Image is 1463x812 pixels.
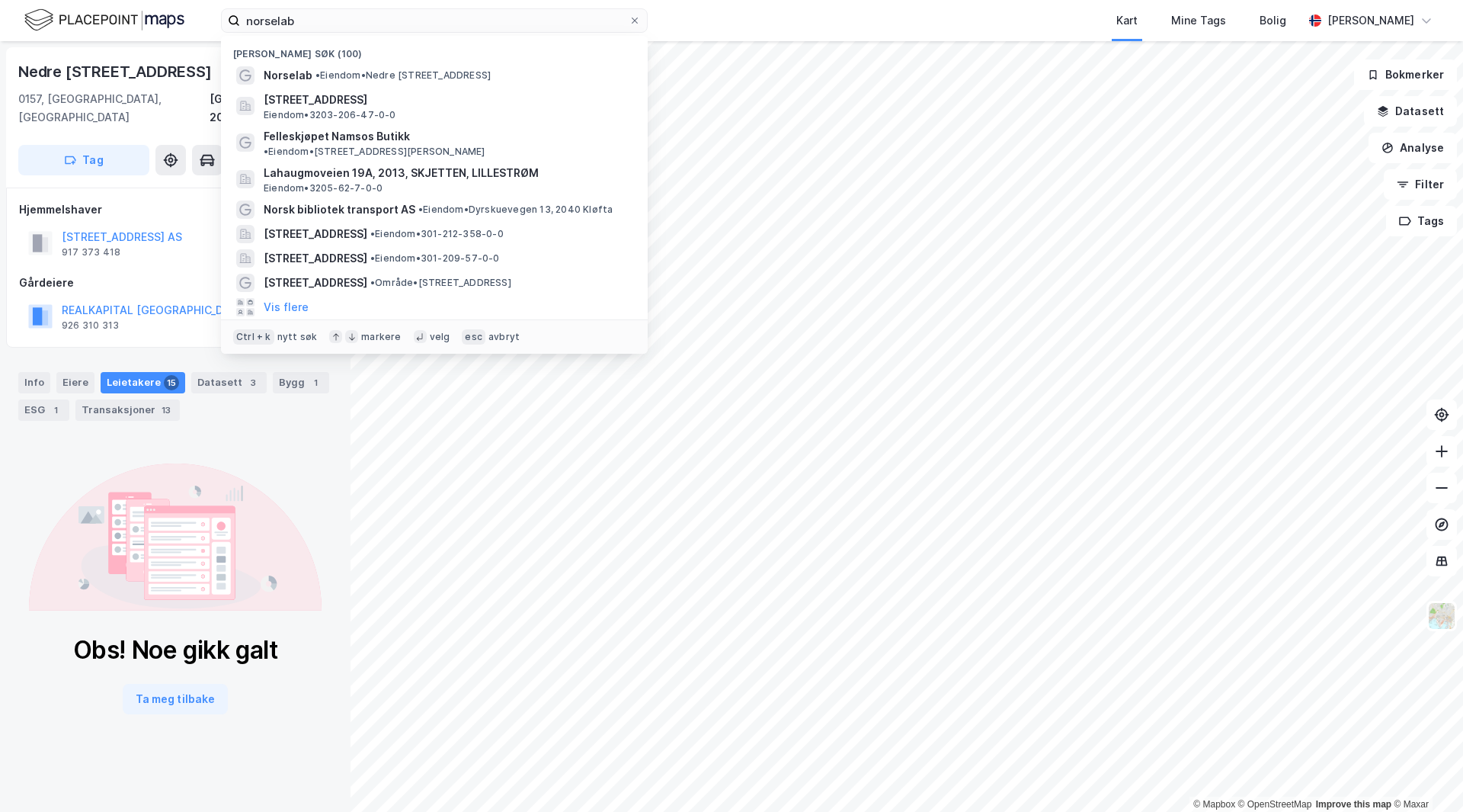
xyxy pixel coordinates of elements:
div: Hjemmelshaver [19,201,331,219]
div: Eiere [56,372,94,393]
span: • [264,146,268,157]
div: 13 [158,403,174,418]
div: 926 310 313 [62,319,119,332]
div: Leietakere [101,372,185,393]
span: [STREET_ADDRESS] [264,249,367,268]
div: Info [18,372,50,393]
span: Eiendom • [STREET_ADDRESS][PERSON_NAME] [264,146,485,158]
span: Eiendom • Dyrskuevegen 13, 2040 Kløfta [418,204,613,216]
a: OpenStreetMap [1238,799,1312,810]
span: [STREET_ADDRESS] [264,274,367,292]
div: 3 [245,375,261,390]
div: 917 373 418 [62,246,120,258]
a: Mapbox [1193,799,1235,810]
span: Eiendom • 3205-62-7-0-0 [264,182,383,194]
span: Lahaugmoveien 19A, 2013, SKJETTEN, LILLESTRØM [264,164,629,182]
img: Z [1427,602,1456,631]
span: Felleskjøpet Namsos Butikk [264,127,410,146]
div: Transaksjoner [75,400,180,421]
span: Norsk bibliotek transport AS [264,201,415,219]
button: Ta meg tilbake [123,684,228,714]
span: Eiendom • 3203-206-47-0-0 [264,109,396,121]
iframe: Chat Widget [1387,739,1463,812]
a: Improve this map [1316,799,1391,810]
div: Ctrl + k [233,329,274,345]
span: • [370,277,375,288]
div: [PERSON_NAME] [1327,11,1414,30]
div: markere [361,331,401,343]
div: Obs! Noe gikk galt [73,635,278,666]
div: 1 [308,375,323,390]
div: [PERSON_NAME] søk (100) [221,36,648,63]
div: Mine Tags [1171,11,1226,30]
button: Vis flere [264,298,309,316]
div: Kontrollprogram for chat [1387,739,1463,812]
div: esc [462,329,485,345]
div: [GEOGRAPHIC_DATA], 207/294 [210,90,332,127]
span: Eiendom • 301-209-57-0-0 [370,252,500,265]
span: • [315,69,320,81]
span: Område • [STREET_ADDRESS] [370,277,511,289]
div: Bolig [1260,11,1286,30]
div: 0157, [GEOGRAPHIC_DATA], [GEOGRAPHIC_DATA] [18,90,210,127]
button: Filter [1384,169,1457,200]
button: Tags [1386,206,1457,236]
span: [STREET_ADDRESS] [264,91,629,109]
div: 15 [164,375,179,390]
div: velg [430,331,450,343]
div: nytt søk [277,331,318,343]
span: • [370,252,375,264]
div: 1 [48,403,63,418]
span: • [370,228,375,239]
div: Kart [1116,11,1138,30]
div: Nedre [STREET_ADDRESS] [18,59,215,84]
span: Eiendom • Nedre [STREET_ADDRESS] [315,69,491,82]
span: • [418,204,423,215]
div: avbryt [488,331,520,343]
span: Norselab [264,66,312,85]
button: Bokmerker [1354,59,1457,90]
div: ESG [18,400,69,421]
div: Bygg [273,372,329,393]
button: Tag [18,145,149,175]
div: Gårdeiere [19,274,331,292]
button: Datasett [1364,96,1457,127]
button: Analyse [1369,133,1457,163]
span: Eiendom • 301-212-358-0-0 [370,228,504,240]
img: logo.f888ab2527a4732fd821a326f86c7f29.svg [24,7,184,34]
input: Søk på adresse, matrikkel, gårdeiere, leietakere eller personer [240,9,629,32]
span: [STREET_ADDRESS] [264,225,367,243]
div: Datasett [191,372,267,393]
